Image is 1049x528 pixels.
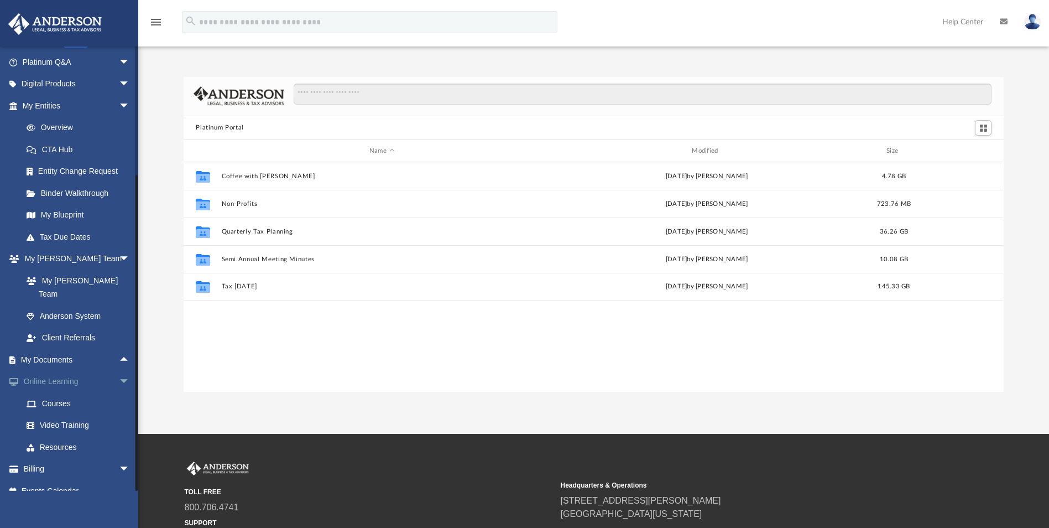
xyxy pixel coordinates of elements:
[185,487,553,497] small: TOLL FREE
[119,371,141,394] span: arrow_drop_down
[185,503,239,512] a: 800.706.4741
[119,51,141,74] span: arrow_drop_down
[119,73,141,96] span: arrow_drop_down
[8,95,147,117] a: My Entitiesarrow_drop_down
[547,172,867,182] div: [DATE] by [PERSON_NAME]
[880,229,908,235] span: 36.26 GB
[8,349,141,371] a: My Documentsarrow_drop_up
[872,146,916,156] div: Size
[8,73,147,95] a: Digital Productsarrow_drop_down
[15,270,135,305] a: My [PERSON_NAME] Team
[1024,14,1041,30] img: User Pic
[877,201,911,207] span: 723.76 MB
[15,327,141,349] a: Client Referrals
[878,284,910,290] span: 145.33 GB
[185,518,553,528] small: SUPPORT
[119,349,141,371] span: arrow_drop_up
[189,146,216,156] div: id
[15,161,147,183] a: Entity Change Request
[15,415,141,437] a: Video Training
[196,123,244,133] button: Platinum Portal
[547,199,867,209] div: [DATE] by [PERSON_NAME]
[15,204,141,226] a: My Blueprint
[5,13,105,35] img: Anderson Advisors Platinum Portal
[15,138,147,161] a: CTA Hub
[546,146,867,156] div: Modified
[547,282,867,292] div: [DATE] by [PERSON_NAME]
[561,509,702,519] a: [GEOGRAPHIC_DATA][US_STATE]
[221,146,542,156] div: Name
[8,480,147,502] a: Events Calendar
[119,248,141,271] span: arrow_drop_down
[15,392,147,415] a: Courses
[185,15,197,27] i: search
[547,227,867,237] div: [DATE] by [PERSON_NAME]
[222,256,542,263] button: Semi Annual Meeting Minutes
[222,283,542,291] button: Tax [DATE]
[561,480,929,490] small: Headquarters & Operations
[149,21,163,29] a: menu
[921,146,999,156] div: id
[8,248,141,270] a: My [PERSON_NAME] Teamarrow_drop_down
[15,226,147,248] a: Tax Due Dates
[547,255,867,265] div: [DATE] by [PERSON_NAME]
[880,256,908,262] span: 10.08 GB
[15,305,141,327] a: Anderson System
[119,95,141,117] span: arrow_drop_down
[222,228,542,235] button: Quarterly Tax Planning
[8,458,147,480] a: Billingarrow_drop_down
[8,371,147,393] a: Online Learningarrow_drop_down
[975,120,991,136] button: Switch to Grid View
[222,173,542,180] button: Coffee with [PERSON_NAME]
[294,84,991,105] input: Search files and folders
[119,458,141,481] span: arrow_drop_down
[561,496,721,505] a: [STREET_ADDRESS][PERSON_NAME]
[185,462,251,476] img: Anderson Advisors Platinum Portal
[184,162,1003,391] div: grid
[15,182,147,204] a: Binder Walkthrough
[15,117,147,139] a: Overview
[8,51,147,73] a: Platinum Q&Aarrow_drop_down
[15,436,147,458] a: Resources
[222,200,542,208] button: Non-Profits
[149,15,163,29] i: menu
[882,173,906,179] span: 4.78 GB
